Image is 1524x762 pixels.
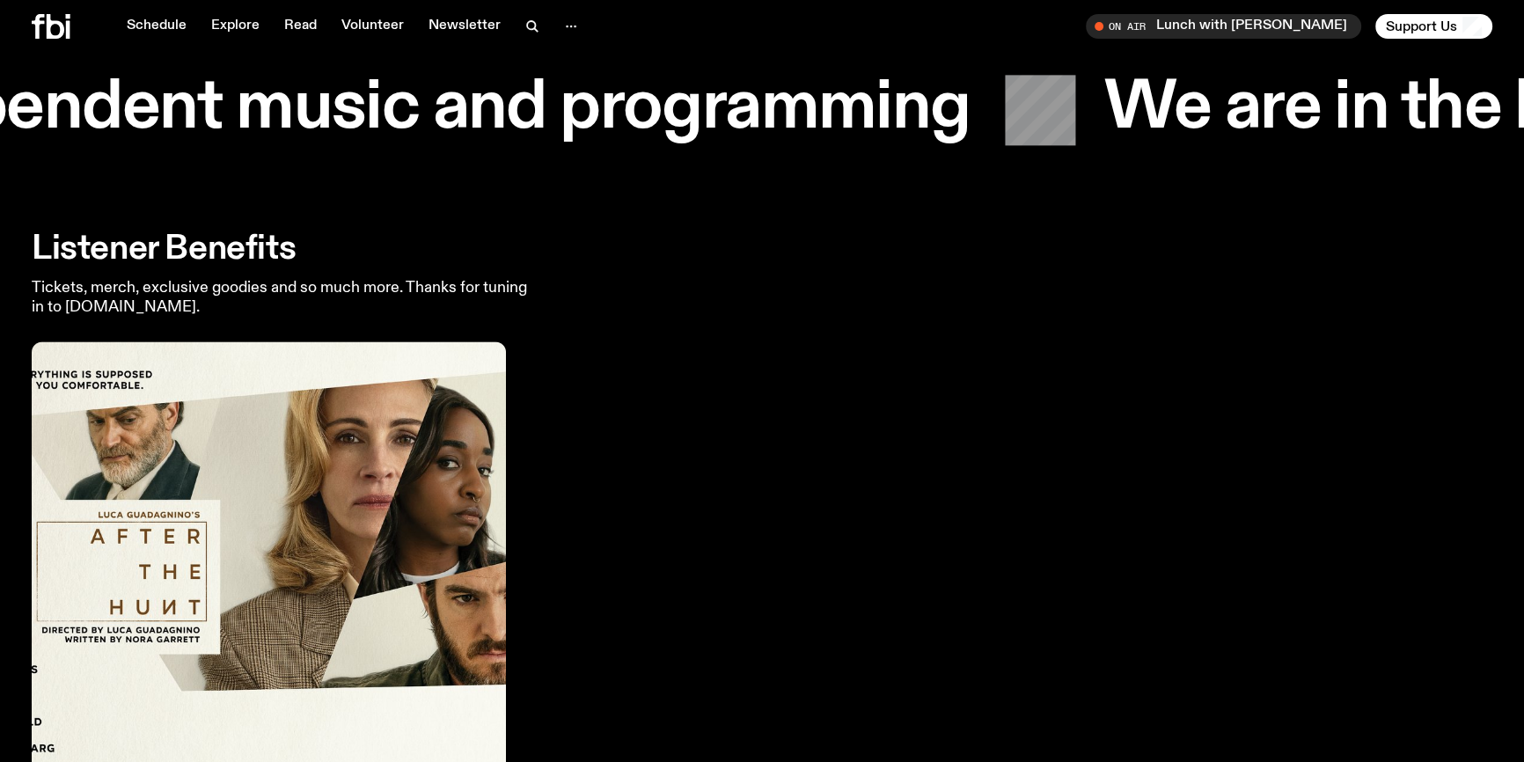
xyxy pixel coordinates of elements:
p: Tickets, merch, exclusive goodies and so much more. Thanks for tuning in to [DOMAIN_NAME]. [32,279,539,317]
a: Explore [201,14,270,39]
span: Support Us [1386,18,1457,34]
button: Support Us [1375,14,1492,39]
a: Schedule [116,14,197,39]
a: Volunteer [331,14,414,39]
button: On AirLunch with [PERSON_NAME] [1086,14,1361,39]
a: Newsletter [418,14,511,39]
a: Read [274,14,327,39]
h2: Listener Benefits [32,233,1492,265]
